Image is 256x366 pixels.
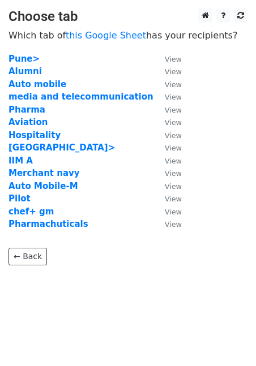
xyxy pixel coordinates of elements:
[8,92,153,102] a: media and telecommunication
[8,156,33,166] a: IIM A
[8,29,248,41] p: Which tab of has your recipients?
[66,30,146,41] a: this Google Sheet
[165,55,182,63] small: View
[153,206,182,217] a: View
[153,92,182,102] a: View
[165,131,182,140] small: View
[153,193,182,204] a: View
[8,248,47,265] a: ← Back
[153,79,182,89] a: View
[153,143,182,153] a: View
[165,118,182,127] small: View
[153,66,182,76] a: View
[165,106,182,114] small: View
[165,144,182,152] small: View
[8,54,40,64] a: Pune>
[153,105,182,115] a: View
[8,168,80,178] a: Merchant navy
[165,80,182,89] small: View
[8,193,31,204] a: Pilot
[8,117,48,127] a: Aviation
[165,220,182,229] small: View
[153,117,182,127] a: View
[8,181,78,191] a: Auto Mobile-M
[153,54,182,64] a: View
[153,130,182,140] a: View
[8,219,88,229] a: Pharmachuticals
[153,181,182,191] a: View
[8,8,248,25] h3: Choose tab
[165,208,182,216] small: View
[8,105,45,115] a: Pharma
[153,219,182,229] a: View
[165,157,182,165] small: View
[165,169,182,178] small: View
[165,67,182,76] small: View
[153,156,182,166] a: View
[8,206,54,217] a: chef+ gm
[165,93,182,101] small: View
[153,168,182,178] a: View
[165,195,182,203] small: View
[8,143,115,153] a: [GEOGRAPHIC_DATA]>
[165,182,182,191] small: View
[8,130,61,140] a: Hospitality
[8,66,42,76] a: Alumni
[8,79,66,89] a: Auto mobile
